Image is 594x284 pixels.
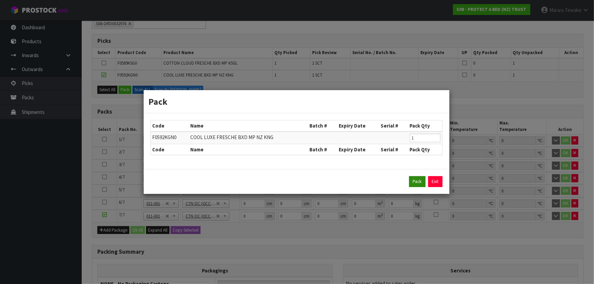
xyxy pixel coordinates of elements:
th: Batch # [308,120,337,131]
th: Expiry Date [337,120,379,131]
th: Code [151,144,189,155]
h3: Pack [149,95,444,108]
th: Serial # [379,144,408,155]
th: Serial # [379,120,408,131]
th: Pack Qty [408,120,442,131]
th: Code [151,120,189,131]
th: Batch # [308,144,337,155]
button: Pack [409,176,426,187]
th: Name [189,120,308,131]
a: Exit [428,176,443,187]
th: Pack Qty [408,144,442,155]
th: Expiry Date [337,144,379,155]
span: F0592KGN0 [152,134,177,140]
span: COOL LUXE FRESCHE BXD MP NZ KNG [190,134,273,140]
th: Name [189,144,308,155]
